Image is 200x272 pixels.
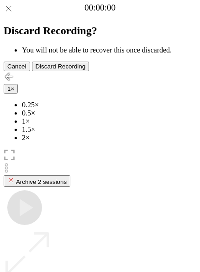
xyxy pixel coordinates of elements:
li: 0.25× [22,101,196,109]
li: 1.5× [22,126,196,134]
a: 00:00:00 [84,3,116,13]
button: 1× [4,84,18,94]
button: Archive 2 sessions [4,175,70,187]
button: Cancel [4,62,30,71]
li: 1× [22,117,196,126]
div: Archive 2 sessions [7,177,67,185]
h2: Discard Recording? [4,25,196,37]
span: 1 [7,85,11,92]
li: 0.5× [22,109,196,117]
li: 2× [22,134,196,142]
button: Discard Recording [32,62,89,71]
li: You will not be able to recover this once discarded. [22,46,196,54]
